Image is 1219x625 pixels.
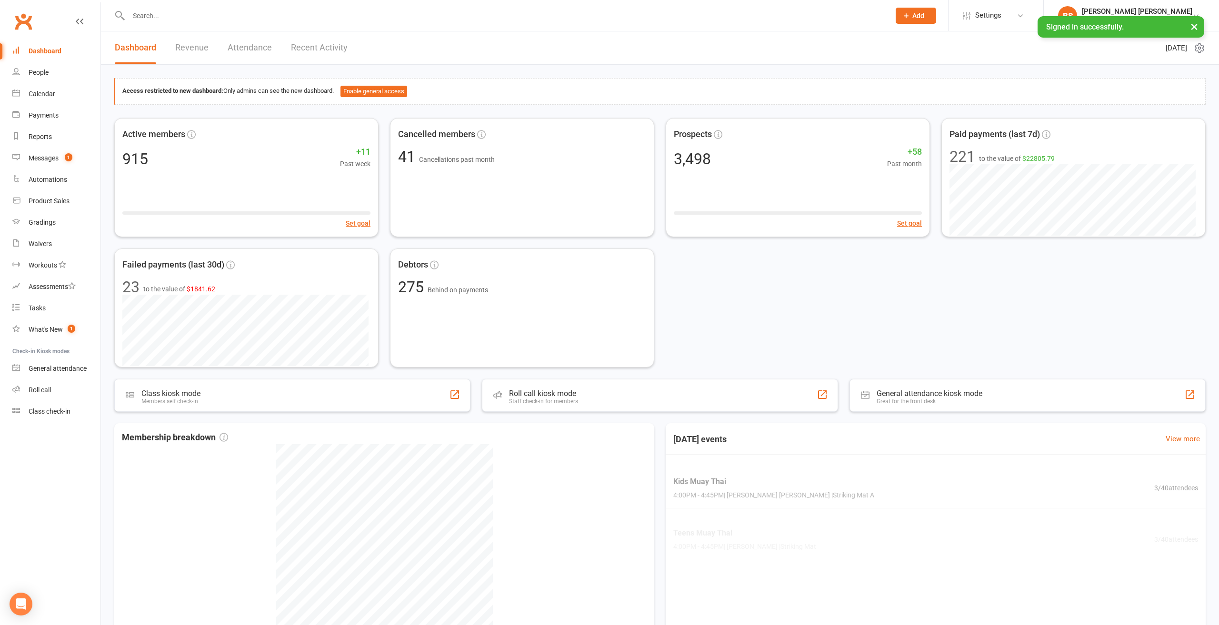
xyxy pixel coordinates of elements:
span: $22805.79 [1022,155,1055,162]
div: Tasks [29,304,46,312]
span: +11 [340,145,370,159]
div: General attendance [29,365,87,372]
span: 275 [398,278,428,296]
span: Failed payments (last 30d) [122,258,224,272]
a: Assessments [12,276,100,298]
div: Assessments [29,283,76,290]
h3: [DATE] events [666,431,734,448]
div: Class kiosk mode [141,389,200,398]
div: Gradings [29,218,56,226]
span: 3 / 40 attendees [1154,534,1198,545]
div: Dashboard [29,47,61,55]
span: Membership breakdown [122,431,228,445]
a: Clubworx [11,10,35,33]
a: Class kiosk mode [12,401,100,422]
input: Search... [126,9,883,22]
span: Prospects [674,128,712,141]
span: to the value of [143,284,215,294]
div: [PERSON_NAME] [PERSON_NAME] [1082,7,1192,16]
span: Cancelled members [398,128,475,141]
a: Waivers [12,233,100,255]
div: Staff check-in for members [509,398,578,405]
div: Movement Martial arts [1082,16,1192,24]
div: Workouts [29,261,57,269]
div: General attendance kiosk mode [877,389,982,398]
a: Dashboard [115,31,156,64]
span: Cancellations past month [419,156,495,163]
div: Payments [29,111,59,119]
span: 4:00PM - 4:45PM | [PERSON_NAME] | Striking Mat [673,541,816,551]
a: Gradings [12,212,100,233]
a: Attendance [228,31,272,64]
button: Enable general access [340,86,407,97]
span: Add [912,12,924,20]
a: Tasks [12,298,100,319]
a: General attendance kiosk mode [12,358,100,379]
a: Workouts [12,255,100,276]
span: 41 [398,148,419,166]
a: Revenue [175,31,209,64]
div: Reports [29,133,52,140]
div: 915 [122,151,148,167]
button: Set goal [346,218,370,228]
a: Dashboard [12,40,100,62]
div: What's New [29,326,63,333]
span: Teens Muay Thai [673,527,816,539]
div: Messages [29,154,59,162]
div: Members self check-in [141,398,200,405]
a: Automations [12,169,100,190]
span: Behind on payments [428,286,488,294]
div: Class check-in [29,407,70,415]
a: Recent Activity [291,31,348,64]
div: People [29,69,49,76]
div: Product Sales [29,197,70,205]
span: 3 / 40 attendees [1154,483,1198,493]
div: 3,498 [674,151,711,167]
button: Add [896,8,936,24]
div: Only admins can see the new dashboard. [122,86,1198,97]
div: Automations [29,176,67,183]
a: Product Sales [12,190,100,212]
strong: Access restricted to new dashboard: [122,87,223,94]
div: 221 [949,149,975,164]
div: BS [1058,6,1077,25]
span: 1 [68,325,75,333]
div: Great for the front desk [877,398,982,405]
div: Waivers [29,240,52,248]
span: +58 [887,145,922,159]
span: [DATE] [1166,42,1187,54]
span: $1841.62 [187,285,215,293]
span: Active members [122,128,185,141]
a: Roll call [12,379,100,401]
div: 23 [122,279,140,295]
a: What's New1 [12,319,100,340]
div: Open Intercom Messenger [10,593,32,615]
span: Past week [340,159,370,169]
button: Set goal [897,218,922,228]
span: 4:00PM - 4:45PM | [PERSON_NAME] [PERSON_NAME] | Striking Mat A [673,490,874,500]
span: Settings [975,5,1001,26]
span: Paid payments (last 7d) [949,128,1040,141]
a: View more [1166,433,1200,445]
a: Payments [12,105,100,126]
span: to the value of [979,153,1055,164]
a: Messages 1 [12,148,100,169]
span: Signed in successfully. [1046,22,1124,31]
div: Calendar [29,90,55,98]
a: People [12,62,100,83]
a: Calendar [12,83,100,105]
button: × [1186,16,1203,37]
span: 1 [65,153,72,161]
span: Debtors [398,258,428,272]
span: Past month [887,159,922,169]
div: Roll call kiosk mode [509,389,578,398]
div: Roll call [29,386,51,394]
span: Kids Muay Thai [673,476,874,488]
a: Reports [12,126,100,148]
